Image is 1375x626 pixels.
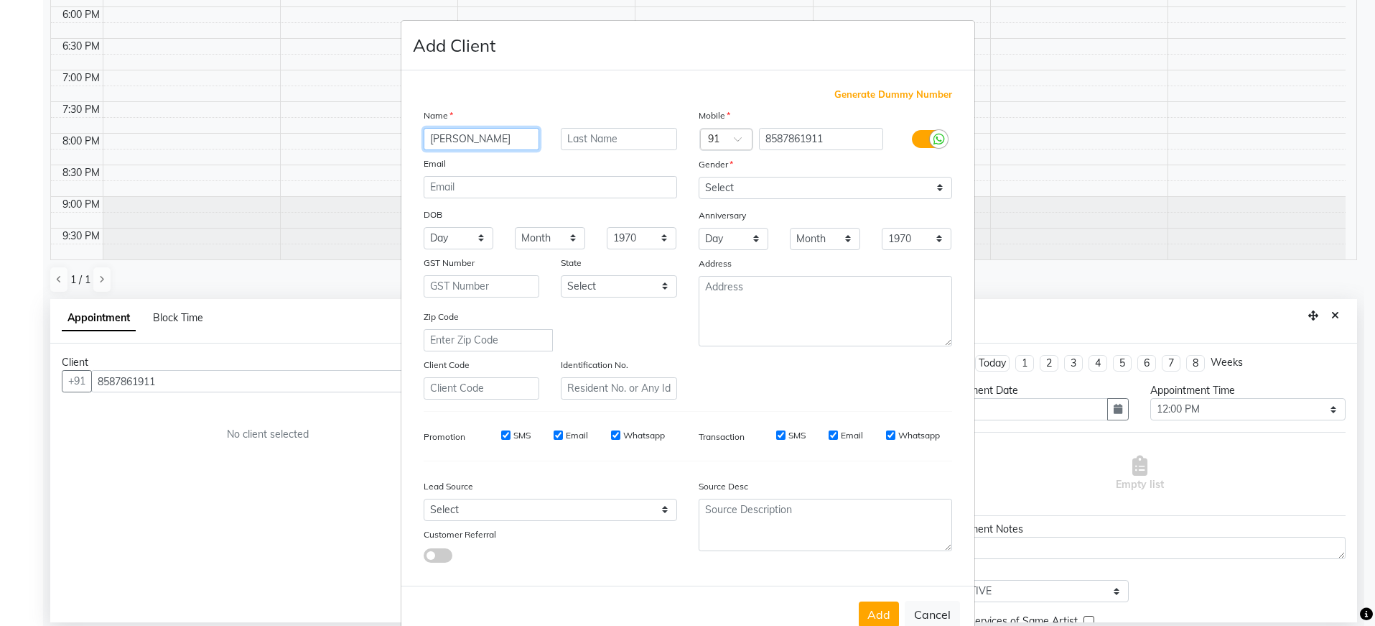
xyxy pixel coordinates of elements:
span: Generate Dummy Number [834,88,952,102]
label: DOB [424,208,442,221]
label: Whatsapp [623,429,665,442]
label: Mobile [699,109,730,122]
label: Name [424,109,453,122]
input: Mobile [759,128,883,150]
label: Client Code [424,359,470,372]
label: Source Desc [699,480,748,493]
label: Lead Source [424,480,473,493]
label: Whatsapp [898,429,940,442]
input: GST Number [424,275,540,298]
label: SMS [788,429,806,442]
input: First Name [424,128,540,150]
label: Identification No. [561,359,628,372]
label: Anniversary [699,209,746,222]
label: Email [841,429,863,442]
input: Enter Zip Code [424,329,553,351]
label: SMS [513,429,531,442]
input: Last Name [561,128,677,150]
input: Email [424,176,677,198]
input: Client Code [424,377,540,400]
label: Customer Referral [424,528,496,541]
input: Resident No. or Any Id [561,377,677,400]
label: State [561,257,582,270]
label: GST Number [424,257,475,270]
label: Email [424,157,446,170]
h4: Add Client [413,32,495,58]
label: Zip Code [424,310,459,323]
label: Promotion [424,431,465,443]
label: Email [566,429,588,442]
label: Gender [699,158,733,171]
label: Transaction [699,431,745,443]
label: Address [699,257,732,270]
